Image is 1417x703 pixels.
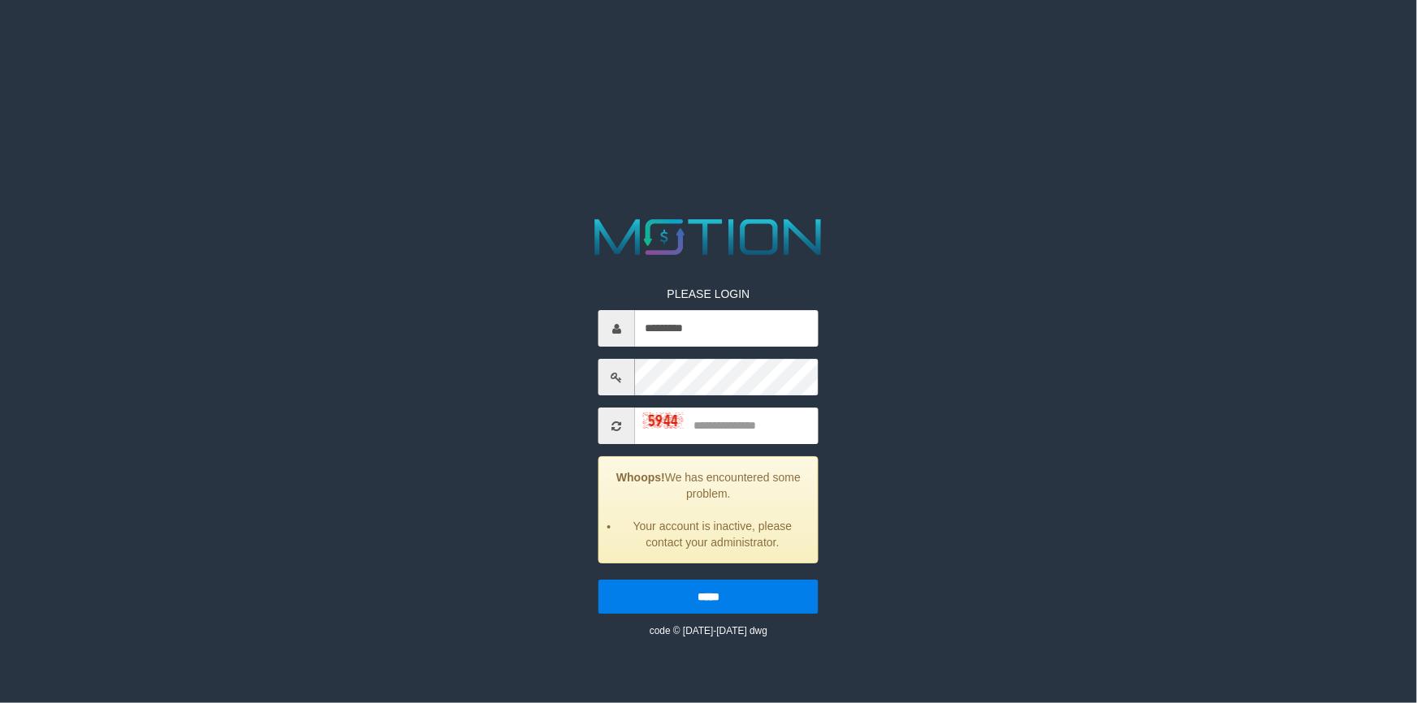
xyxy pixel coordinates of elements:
[585,213,832,261] img: MOTION_logo.png
[620,518,806,550] li: Your account is inactive, please contact your administrator.
[598,456,819,563] div: We has encountered some problem.
[650,625,767,636] small: code © [DATE]-[DATE] dwg
[616,471,665,484] strong: Whoops!
[643,413,684,429] img: captcha
[598,286,819,302] p: PLEASE LOGIN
